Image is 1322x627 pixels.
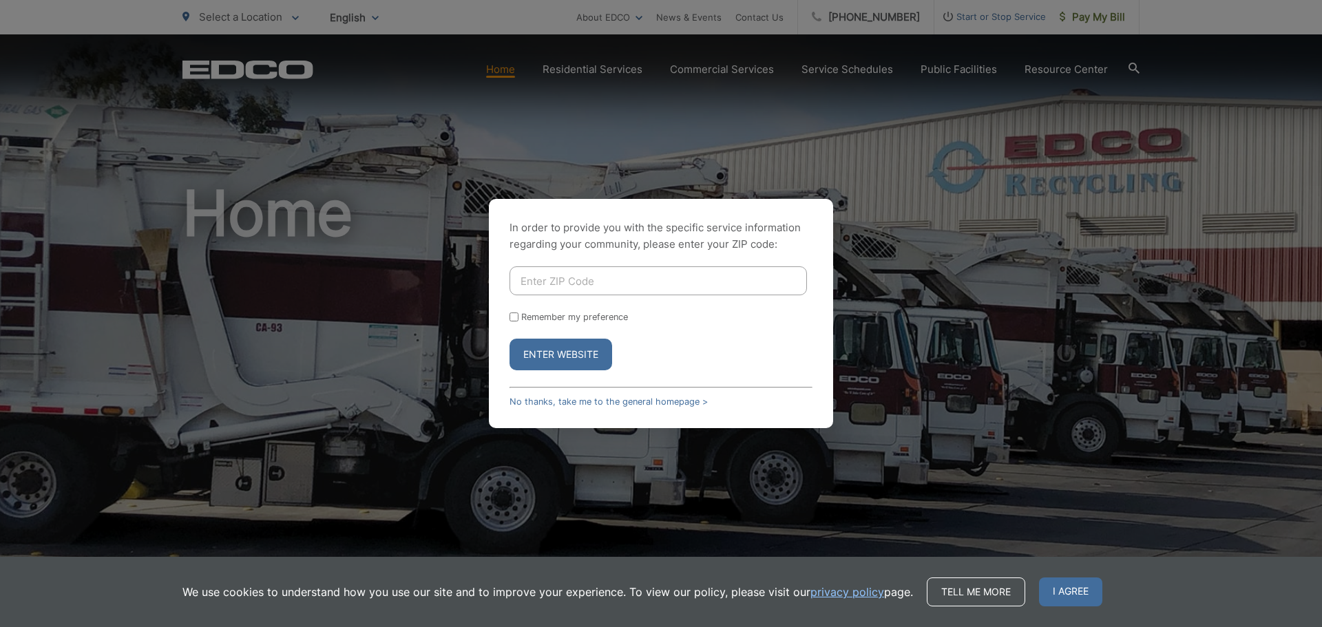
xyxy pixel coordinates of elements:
[510,396,708,407] a: No thanks, take me to the general homepage >
[927,577,1025,606] a: Tell me more
[1039,577,1102,606] span: I agree
[510,339,612,370] button: Enter Website
[810,584,884,600] a: privacy policy
[510,266,807,295] input: Enter ZIP Code
[510,220,812,253] p: In order to provide you with the specific service information regarding your community, please en...
[521,312,628,322] label: Remember my preference
[182,584,913,600] p: We use cookies to understand how you use our site and to improve your experience. To view our pol...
